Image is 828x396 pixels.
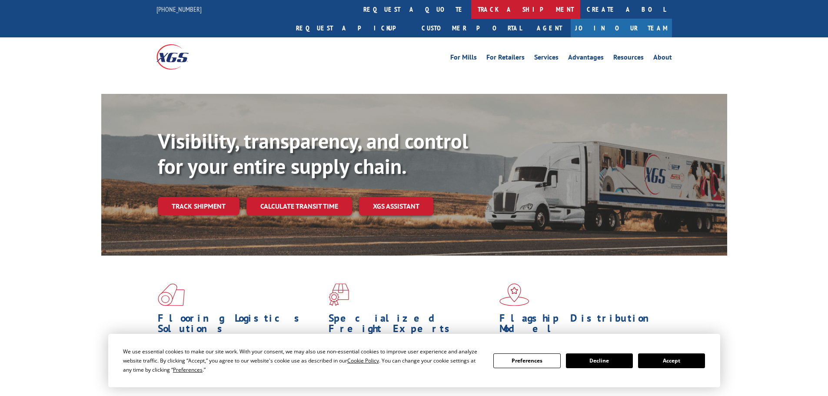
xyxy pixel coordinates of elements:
[613,54,644,63] a: Resources
[246,197,352,216] a: Calculate transit time
[108,334,720,387] div: Cookie Consent Prompt
[653,54,672,63] a: About
[123,347,483,374] div: We use essential cookies to make our site work. With your consent, we may also use non-essential ...
[528,19,571,37] a: Agent
[158,127,468,180] b: Visibility, transparency, and control for your entire supply chain.
[571,19,672,37] a: Join Our Team
[638,353,705,368] button: Accept
[486,54,525,63] a: For Retailers
[450,54,477,63] a: For Mills
[173,366,203,373] span: Preferences
[499,283,529,306] img: xgs-icon-flagship-distribution-model-red
[347,357,379,364] span: Cookie Policy
[289,19,415,37] a: Request a pickup
[158,283,185,306] img: xgs-icon-total-supply-chain-intelligence-red
[329,283,349,306] img: xgs-icon-focused-on-flooring-red
[156,5,202,13] a: [PHONE_NUMBER]
[534,54,559,63] a: Services
[329,313,493,338] h1: Specialized Freight Experts
[493,353,560,368] button: Preferences
[158,197,239,215] a: Track shipment
[566,353,633,368] button: Decline
[568,54,604,63] a: Advantages
[158,313,322,338] h1: Flooring Logistics Solutions
[359,197,433,216] a: XGS ASSISTANT
[415,19,528,37] a: Customer Portal
[499,313,664,338] h1: Flagship Distribution Model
